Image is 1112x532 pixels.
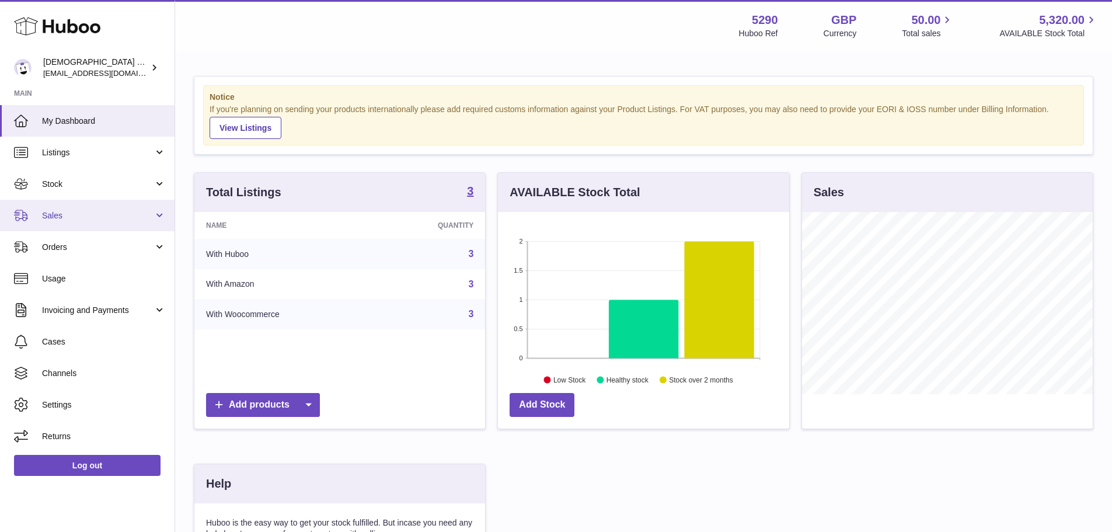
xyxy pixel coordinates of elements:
[999,12,1098,39] a: 5,320.00 AVAILABLE Stock Total
[468,249,473,259] a: 3
[467,185,473,197] strong: 3
[514,267,523,274] text: 1.5
[520,238,523,245] text: 2
[468,309,473,319] a: 3
[210,92,1078,103] strong: Notice
[902,12,954,39] a: 50.00 Total sales
[510,393,574,417] a: Add Stock
[43,68,172,78] span: [EMAIL_ADDRESS][DOMAIN_NAME]
[43,57,148,79] div: [DEMOGRAPHIC_DATA] Charity
[375,212,485,239] th: Quantity
[739,28,778,39] div: Huboo Ref
[42,305,154,316] span: Invoicing and Payments
[14,455,161,476] a: Log out
[42,242,154,253] span: Orders
[520,296,523,303] text: 1
[42,147,154,158] span: Listings
[752,12,778,28] strong: 5290
[42,179,154,190] span: Stock
[206,476,231,492] h3: Help
[14,59,32,77] img: info@muslimcharity.org.uk
[42,399,166,411] span: Settings
[42,431,166,442] span: Returns
[206,393,320,417] a: Add products
[467,185,473,199] a: 3
[42,368,166,379] span: Channels
[670,375,733,384] text: Stock over 2 months
[194,299,375,329] td: With Woocommerce
[606,375,649,384] text: Healthy stock
[206,185,281,200] h3: Total Listings
[999,28,1098,39] span: AVAILABLE Stock Total
[468,279,473,289] a: 3
[194,239,375,269] td: With Huboo
[210,117,281,139] a: View Listings
[902,28,954,39] span: Total sales
[210,104,1078,139] div: If you're planning on sending your products internationally please add required customs informati...
[42,273,166,284] span: Usage
[194,212,375,239] th: Name
[42,210,154,221] span: Sales
[42,116,166,127] span: My Dashboard
[520,354,523,361] text: 0
[911,12,940,28] span: 50.00
[824,28,857,39] div: Currency
[814,185,844,200] h3: Sales
[831,12,856,28] strong: GBP
[553,375,586,384] text: Low Stock
[194,269,375,300] td: With Amazon
[42,336,166,347] span: Cases
[510,185,640,200] h3: AVAILABLE Stock Total
[1039,12,1085,28] span: 5,320.00
[514,325,523,332] text: 0.5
